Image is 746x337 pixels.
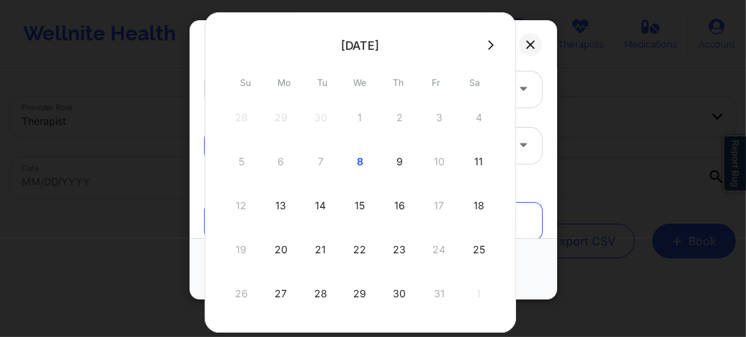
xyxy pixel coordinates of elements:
div: Sat Oct 11 2025 [461,141,497,182]
div: Wed Oct 22 2025 [342,229,378,270]
div: [DATE] [341,38,380,53]
div: Thu Oct 09 2025 [382,141,418,182]
div: Wed Oct 08 2025 [342,141,378,182]
abbr: Monday [277,77,290,88]
a: Not Registered Patient [383,203,542,240]
abbr: Sunday [240,77,251,88]
div: Thu Oct 30 2025 [382,273,418,314]
div: Tue Oct 28 2025 [303,273,339,314]
div: Sat Oct 25 2025 [461,229,497,270]
abbr: Wednesday [354,77,367,88]
div: Mon Oct 20 2025 [263,229,299,270]
abbr: Friday [432,77,441,88]
div: Sat Oct 18 2025 [461,185,497,226]
div: Patient information: [195,179,552,193]
div: Mon Oct 13 2025 [263,185,299,226]
abbr: Thursday [393,77,404,88]
div: Wed Oct 15 2025 [342,185,378,226]
div: Mon Oct 27 2025 [263,273,299,314]
abbr: Saturday [469,77,480,88]
div: Tue Oct 21 2025 [303,229,339,270]
div: Thu Oct 16 2025 [382,185,418,226]
div: Thu Oct 23 2025 [382,229,418,270]
div: Tue Oct 14 2025 [303,185,339,226]
div: Wed Oct 29 2025 [342,273,378,314]
abbr: Tuesday [317,77,327,88]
